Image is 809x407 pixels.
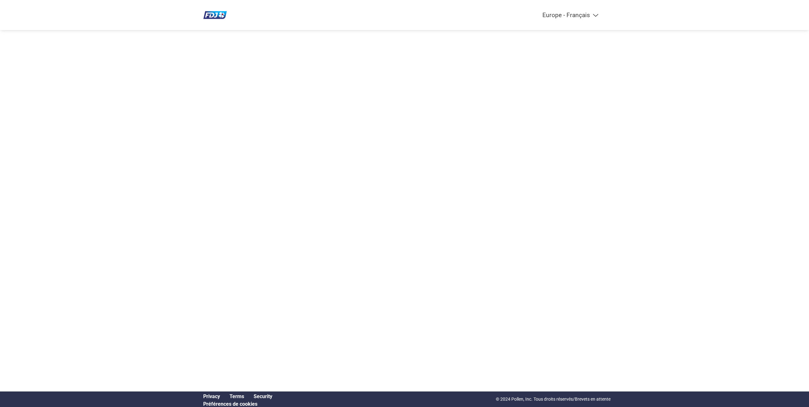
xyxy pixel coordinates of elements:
a: Security [254,393,272,399]
div: Open Cookie Preferences Modal [198,401,277,407]
img: La Française des Jeux [198,6,232,24]
a: Terms [230,393,244,399]
a: Cookie Preferences, opens a dedicated popup modal window [203,401,257,407]
a: Privacy [203,393,220,399]
p: © 2024 Pollen, Inc. Tous droits réservés/Brevets en attente [496,396,611,403]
